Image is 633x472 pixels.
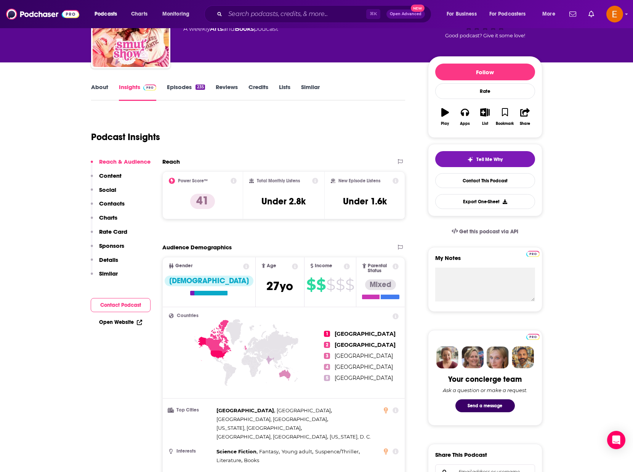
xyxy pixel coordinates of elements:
span: Charts [131,9,147,19]
a: Reviews [216,83,238,101]
div: Apps [460,121,470,126]
button: Rate Card [91,228,127,242]
label: My Notes [435,254,535,268]
h3: Interests [169,449,213,454]
button: Contact Podcast [91,298,151,312]
div: A weekly podcast [183,24,278,33]
div: List [482,121,488,126]
span: Books [244,457,259,463]
a: Contact This Podcast [435,173,535,188]
span: , [216,432,328,441]
img: Podchaser Pro [143,85,157,91]
p: Content [99,172,122,179]
span: , [216,415,328,424]
button: Follow [435,64,535,80]
span: and [223,25,235,32]
button: Apps [455,103,475,131]
div: Search podcasts, credits, & more... [212,5,439,23]
button: open menu [441,8,486,20]
h2: Power Score™ [178,178,208,183]
img: Podchaser Pro [526,334,540,340]
span: [GEOGRAPHIC_DATA] [335,364,393,370]
h2: Total Monthly Listens [257,178,300,183]
span: 2 [324,342,330,348]
span: [GEOGRAPHIC_DATA], [GEOGRAPHIC_DATA] [216,434,327,440]
span: [GEOGRAPHIC_DATA] [277,407,331,413]
img: Jules Profile [487,346,509,368]
span: , [216,447,258,456]
span: [US_STATE], D. C. [330,434,371,440]
a: Arts [210,25,223,32]
span: Gender [175,263,192,268]
a: Show notifications dropdown [566,8,579,21]
h2: New Episode Listens [338,178,380,183]
span: Open Advanced [390,12,421,16]
button: Content [91,172,122,186]
a: InsightsPodchaser Pro [119,83,157,101]
a: Get this podcast via API [446,222,525,241]
button: Reach & Audience [91,158,151,172]
a: Similar [301,83,320,101]
button: open menu [537,8,565,20]
a: Books [235,25,254,32]
input: Search podcasts, credits, & more... [225,8,366,20]
p: Social [99,186,116,193]
h2: Audience Demographics [162,244,232,251]
p: Similar [99,270,118,277]
img: Podchaser - Follow, Share and Rate Podcasts [6,7,79,21]
span: Podcasts [95,9,117,19]
h1: Podcast Insights [91,131,160,143]
button: List [475,103,495,131]
span: Age [267,263,276,268]
img: Barbara Profile [462,346,484,368]
p: Contacts [99,200,125,207]
a: Charts [126,8,152,20]
button: open menu [89,8,127,20]
span: , [282,447,313,456]
button: open menu [157,8,199,20]
button: Open AdvancedNew [386,10,425,19]
p: Reach & Audience [99,158,151,165]
button: Similar [91,270,118,284]
span: , [259,447,280,456]
span: New [411,5,425,12]
a: Open Website [99,319,142,325]
a: Lists [279,83,290,101]
a: Episodes235 [167,83,205,101]
span: [GEOGRAPHIC_DATA] [335,375,393,381]
button: tell me why sparkleTell Me Why [435,151,535,167]
span: Science Fiction [216,448,256,454]
span: Monitoring [162,9,189,19]
button: Charts [91,214,117,228]
button: Play [435,103,455,131]
div: [DEMOGRAPHIC_DATA] [165,276,253,286]
div: 235 [196,85,205,90]
button: Bookmark [495,103,515,131]
p: Sponsors [99,242,124,249]
span: [US_STATE], [GEOGRAPHIC_DATA] [216,425,301,431]
h3: Share This Podcast [435,451,487,458]
span: For Podcasters [489,9,526,19]
h2: Reach [162,158,180,165]
a: Credits [248,83,268,101]
a: About [91,83,108,101]
span: [GEOGRAPHIC_DATA], [GEOGRAPHIC_DATA] [216,416,327,422]
span: Good podcast? Give it some love! [445,33,525,38]
span: , [216,406,275,415]
span: More [542,9,555,19]
span: , [315,447,360,456]
div: Ask a question or make a request. [443,387,527,393]
div: Play [441,121,449,126]
span: Parental Status [368,263,391,273]
h3: Under 2.8k [261,196,306,207]
p: Details [99,256,118,263]
span: $ [336,279,345,291]
p: 41 [190,194,215,209]
button: Send a message [455,399,515,412]
div: Your concierge team [448,375,522,384]
span: $ [326,279,335,291]
h3: Under 1.6k [343,196,387,207]
span: 3 [324,353,330,359]
span: Get this podcast via API [459,228,518,235]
